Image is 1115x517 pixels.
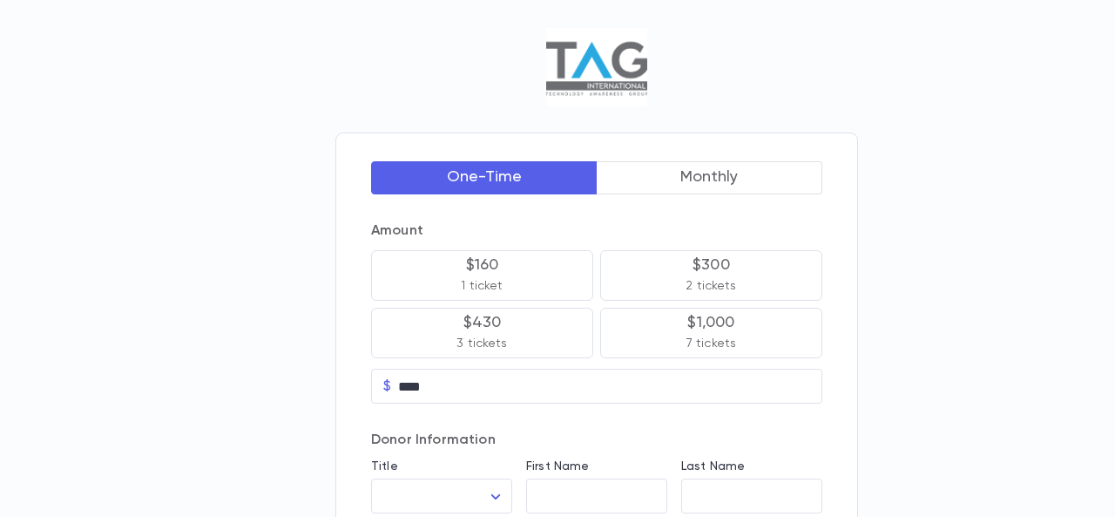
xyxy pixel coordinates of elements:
label: Last Name [681,459,745,473]
p: $300 [693,256,730,274]
button: $3002 tickets [600,250,822,301]
button: $4303 tickets [371,308,593,358]
div: ​ [371,480,512,514]
button: $1601 ticket [371,250,593,301]
label: Title [371,459,398,473]
button: Monthly [597,161,823,194]
p: $1,000 [687,314,734,331]
p: $430 [463,314,502,331]
p: $160 [466,256,499,274]
p: 1 ticket [461,277,503,295]
p: 2 tickets [686,277,736,295]
img: Logo [546,28,646,106]
p: $ [383,378,391,395]
label: First Name [526,459,589,473]
button: One-Time [371,161,598,194]
p: Amount [371,222,822,240]
button: $1,0007 tickets [600,308,822,358]
p: 3 tickets [456,335,507,352]
p: 7 tickets [686,335,736,352]
p: Donor Information [371,432,822,449]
